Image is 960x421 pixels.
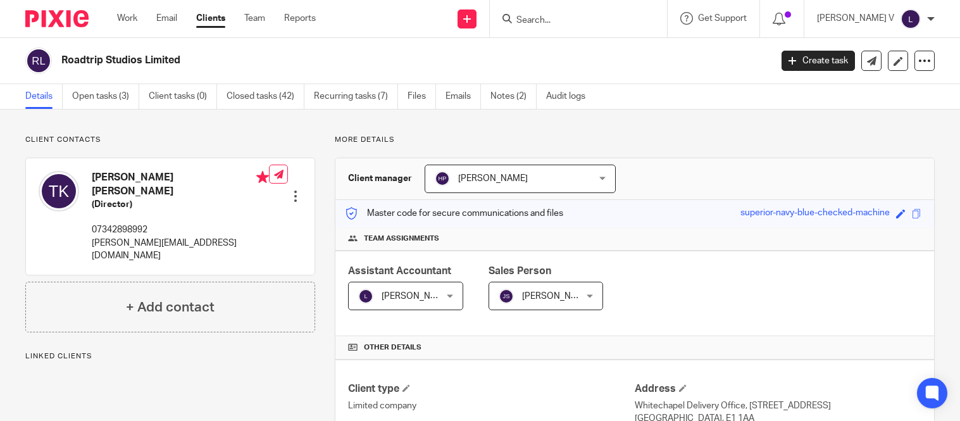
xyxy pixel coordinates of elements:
[72,84,139,109] a: Open tasks (3)
[515,15,629,27] input: Search
[314,84,398,109] a: Recurring tasks (7)
[156,12,177,25] a: Email
[25,10,89,27] img: Pixie
[740,206,890,221] div: superior-navy-blue-checked-machine
[117,12,137,25] a: Work
[522,292,592,301] span: [PERSON_NAME]
[25,84,63,109] a: Details
[635,382,921,396] h4: Address
[698,14,747,23] span: Get Support
[92,237,269,263] p: [PERSON_NAME][EMAIL_ADDRESS][DOMAIN_NAME]
[25,135,315,145] p: Client contacts
[149,84,217,109] a: Client tasks (0)
[244,12,265,25] a: Team
[348,172,412,185] h3: Client manager
[256,171,269,184] i: Primary
[348,266,451,276] span: Assistant Accountant
[126,298,215,317] h4: + Add contact
[490,84,537,109] a: Notes (2)
[358,289,373,304] img: svg%3E
[284,12,316,25] a: Reports
[25,351,315,361] p: Linked clients
[382,292,459,301] span: [PERSON_NAME] V
[364,342,421,353] span: Other details
[458,174,528,183] span: [PERSON_NAME]
[348,382,635,396] h4: Client type
[39,171,79,211] img: svg%3E
[499,289,514,304] img: svg%3E
[92,223,269,236] p: 07342898992
[446,84,481,109] a: Emails
[196,12,225,25] a: Clients
[25,47,52,74] img: svg%3E
[635,399,921,412] p: Whitechapel Delivery Office, [STREET_ADDRESS]
[227,84,304,109] a: Closed tasks (42)
[408,84,436,109] a: Files
[782,51,855,71] a: Create task
[348,399,635,412] p: Limited company
[489,266,551,276] span: Sales Person
[817,12,894,25] p: [PERSON_NAME] V
[364,234,439,244] span: Team assignments
[901,9,921,29] img: svg%3E
[92,171,269,198] h4: [PERSON_NAME] [PERSON_NAME]
[61,54,622,67] h2: Roadtrip Studios Limited
[546,84,595,109] a: Audit logs
[335,135,935,145] p: More details
[92,198,269,211] h5: (Director)
[345,207,563,220] p: Master code for secure communications and files
[435,171,450,186] img: svg%3E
